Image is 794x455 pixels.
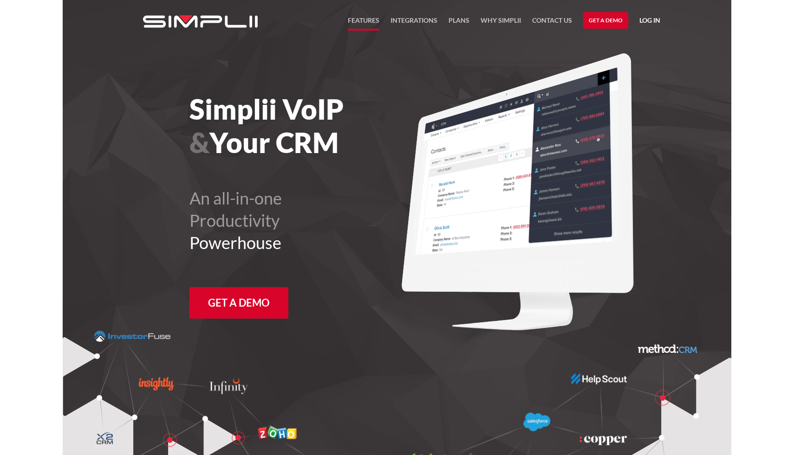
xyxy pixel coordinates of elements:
[449,15,469,32] a: Plans
[639,15,660,29] a: Log in
[532,15,572,32] a: Contact US
[143,15,258,28] img: Simplii
[481,15,521,32] a: Why Simplii
[189,187,448,254] h2: An all-in-one Productivity
[189,232,281,253] span: Powerhouse
[189,287,288,319] a: Get a Demo
[189,126,209,159] span: &
[390,15,437,32] a: Integrations
[583,12,628,29] a: Get a Demo
[348,15,379,31] a: FEATURES
[189,92,448,159] h1: Simplii VoIP Your CRM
